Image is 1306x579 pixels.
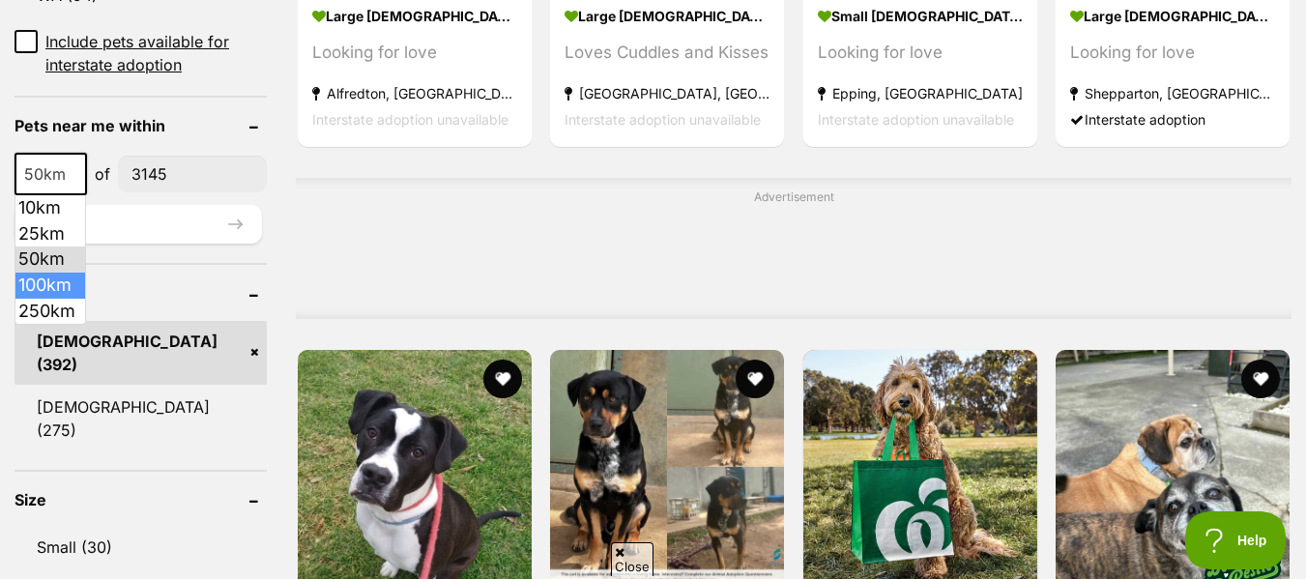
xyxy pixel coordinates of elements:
[312,80,517,106] strong: Alfredton, [GEOGRAPHIC_DATA]
[565,2,769,30] strong: large [DEMOGRAPHIC_DATA] Dog
[118,156,267,192] input: postcode
[1070,80,1275,106] strong: Shepparton, [GEOGRAPHIC_DATA]
[296,178,1291,319] div: Advertisement
[15,205,262,244] button: Update
[1070,40,1275,66] div: Looking for love
[15,321,267,385] a: [DEMOGRAPHIC_DATA] (392)
[15,299,85,325] li: 250km
[15,117,267,134] header: Pets near me within
[16,160,85,188] span: 50km
[565,40,769,66] div: Loves Cuddles and Kisses
[312,2,517,30] strong: large [DEMOGRAPHIC_DATA] Dog
[95,162,110,186] span: of
[1070,2,1275,30] strong: large [DEMOGRAPHIC_DATA] Dog
[1185,511,1287,569] iframe: Help Scout Beacon - Open
[818,40,1023,66] div: Looking for love
[15,246,85,273] li: 50km
[818,111,1014,128] span: Interstate adoption unavailable
[15,527,267,567] a: Small (30)
[818,2,1023,30] strong: small [DEMOGRAPHIC_DATA] Dog
[312,111,508,128] span: Interstate adoption unavailable
[312,40,517,66] div: Looking for love
[483,360,522,398] button: favourite
[15,387,267,450] a: [DEMOGRAPHIC_DATA] (275)
[818,80,1023,106] strong: Epping, [GEOGRAPHIC_DATA]
[565,80,769,106] strong: [GEOGRAPHIC_DATA], [GEOGRAPHIC_DATA]
[1241,360,1280,398] button: favourite
[15,153,87,195] span: 50km
[737,360,775,398] button: favourite
[15,195,85,221] li: 10km
[15,221,85,247] li: 25km
[1070,106,1275,132] div: Interstate adoption
[565,111,761,128] span: Interstate adoption unavailable
[45,30,267,76] span: Include pets available for interstate adoption
[15,30,267,76] a: Include pets available for interstate adoption
[15,491,267,508] header: Size
[15,284,267,302] header: Gender
[611,542,653,576] span: Close
[15,273,85,299] li: 100km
